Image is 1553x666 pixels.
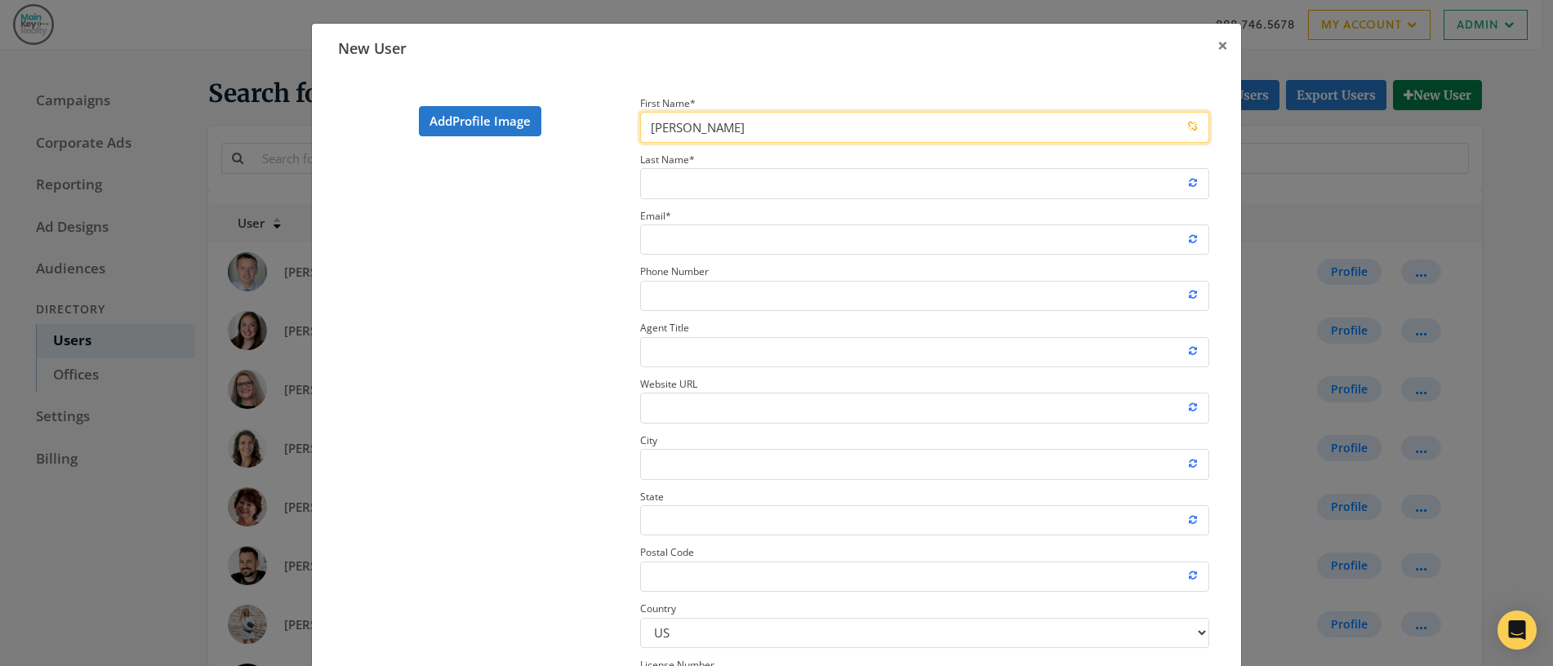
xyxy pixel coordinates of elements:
input: Postal Code [640,562,1209,592]
input: Last Name* [640,168,1209,198]
input: Phone Number [640,281,1209,311]
small: Country [640,602,676,615]
input: Website URL [640,393,1209,423]
small: Email * [640,209,671,223]
div: Open Intercom Messenger [1497,610,1537,650]
small: Agent Title [640,321,689,335]
small: Postal Code [640,545,694,559]
small: City [640,433,657,447]
small: Phone Number [640,264,709,278]
small: Last Name * [640,153,695,166]
input: Agent Title [640,337,1209,367]
span: × [1217,33,1228,58]
small: Website URL [640,377,697,391]
small: First Name * [640,96,696,110]
input: City [640,449,1209,479]
span: New User [325,25,407,58]
select: Country [640,618,1209,648]
button: Close [1204,24,1241,69]
input: State [640,505,1209,535]
small: State [640,490,664,504]
input: First Name* [640,112,1209,142]
label: Add Profile Image [419,106,541,136]
input: Email* [640,224,1209,255]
